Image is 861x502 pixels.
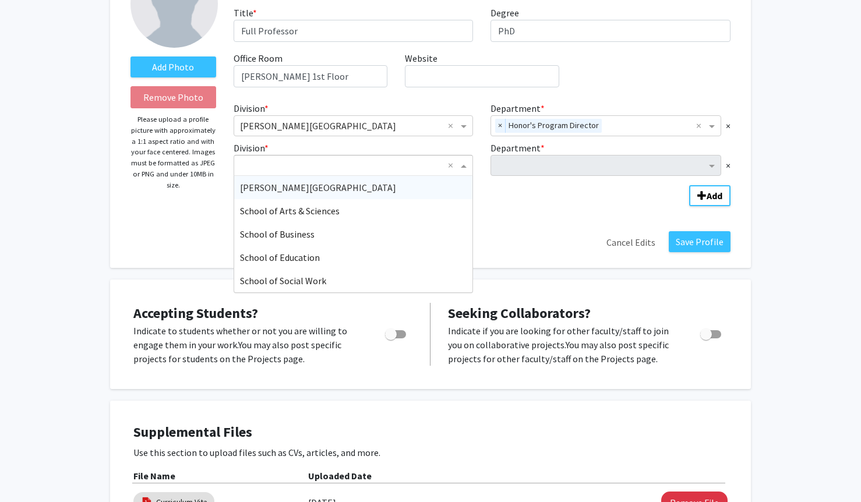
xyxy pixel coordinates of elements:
[234,155,474,176] ng-select: Division
[240,228,315,240] span: School of Business
[308,470,372,482] b: Uploaded Date
[696,324,728,341] div: Toggle
[9,450,50,493] iframe: Chat
[506,119,602,133] span: Honor's Program Director
[448,158,458,172] span: Clear all
[234,175,474,293] ng-dropdown-panel: Options list
[405,51,437,65] label: Website
[133,446,728,459] p: Use this section to upload files such as CVs, articles, and more.
[689,185,731,206] button: Add Division/Department
[448,304,591,322] span: Seeking Collaborators?
[133,470,175,482] b: File Name
[726,158,731,172] span: ×
[130,114,216,190] p: Please upload a profile picture with approximately a 1:1 aspect ratio and with your face centered...
[234,208,731,220] i: Indicates a required field
[133,304,258,322] span: Accepting Students?
[491,115,721,136] ng-select: Department
[448,119,458,133] span: Clear all
[669,231,731,252] button: Save Profile
[234,115,474,136] ng-select: Division
[707,190,722,201] b: Add
[240,252,320,263] span: School of Education
[696,119,706,133] span: Clear all
[234,6,257,20] label: Title
[130,56,216,77] label: AddProfile Picture
[599,231,663,253] button: Cancel Edits
[380,324,412,341] div: Toggle
[482,141,739,176] div: Department
[240,182,396,193] span: [PERSON_NAME][GEOGRAPHIC_DATA]
[726,119,731,133] span: ×
[130,86,216,108] button: Remove Photo
[491,155,721,176] ng-select: Department
[482,101,739,136] div: Department
[240,275,326,287] span: School of Social Work
[133,424,728,441] h4: Supplemental Files
[240,205,340,217] span: School of Arts & Sciences
[448,324,678,366] p: Indicate if you are looking for other faculty/staff to join you on collaborative projects. You ma...
[225,141,482,176] div: Division
[225,101,482,136] div: Division
[234,51,283,65] label: Office Room
[491,6,519,20] label: Degree
[495,119,506,133] span: ×
[133,324,363,366] p: Indicate to students whether or not you are willing to engage them in your work. You may also pos...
